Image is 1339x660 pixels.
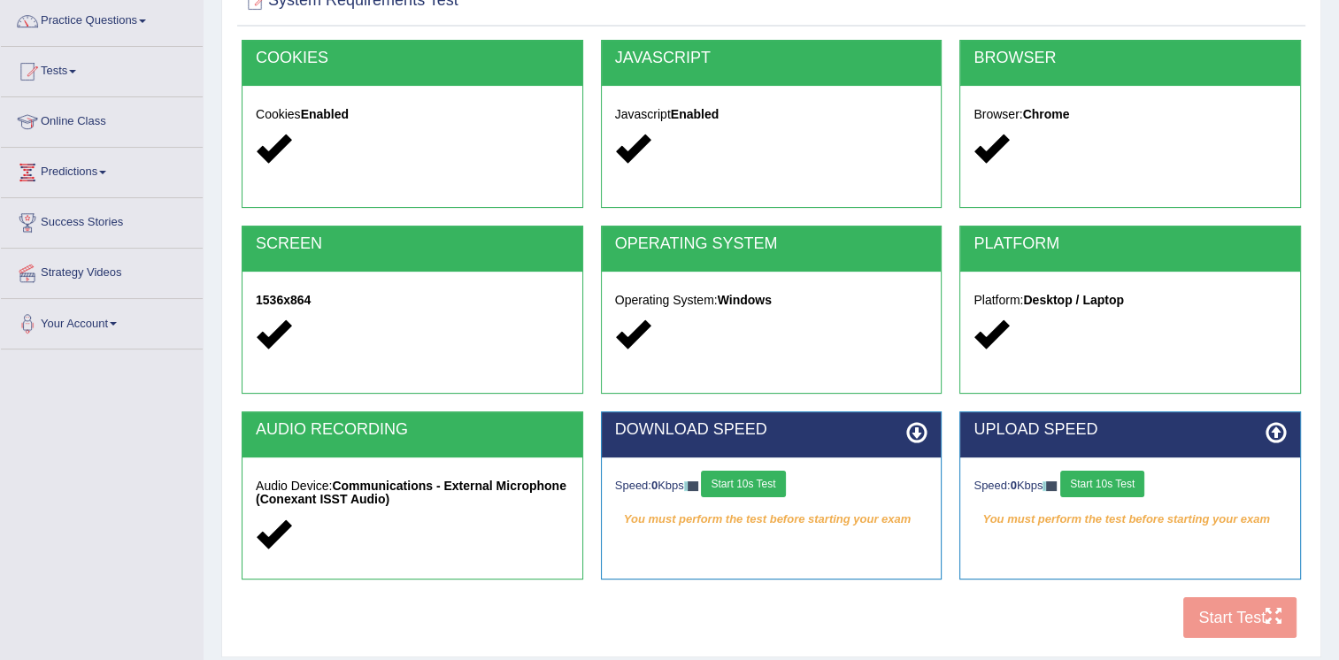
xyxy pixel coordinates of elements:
a: Online Class [1,97,203,142]
strong: 0 [651,479,658,492]
h2: DOWNLOAD SPEED [615,421,928,439]
a: Predictions [1,148,203,192]
strong: 1536x864 [256,293,311,307]
h2: BROWSER [973,50,1287,67]
a: Strategy Videos [1,249,203,293]
a: Your Account [1,299,203,343]
em: You must perform the test before starting your exam [615,506,928,533]
img: ajax-loader-fb-connection.gif [1043,481,1057,491]
h5: Browser: [973,108,1287,121]
h5: Audio Device: [256,480,569,507]
h2: UPLOAD SPEED [973,421,1287,439]
h2: JAVASCRIPT [615,50,928,67]
strong: Enabled [671,107,719,121]
em: You must perform the test before starting your exam [973,506,1287,533]
h5: Platform: [973,294,1287,307]
a: Success Stories [1,198,203,242]
div: Speed: Kbps [973,471,1287,502]
strong: Enabled [301,107,349,121]
img: ajax-loader-fb-connection.gif [684,481,698,491]
strong: Desktop / Laptop [1023,293,1124,307]
button: Start 10s Test [701,471,785,497]
button: Start 10s Test [1060,471,1144,497]
h2: COOKIES [256,50,569,67]
h2: SCREEN [256,235,569,253]
h2: AUDIO RECORDING [256,421,569,439]
strong: Windows [718,293,772,307]
strong: 0 [1011,479,1017,492]
a: Tests [1,47,203,91]
strong: Chrome [1023,107,1070,121]
h2: PLATFORM [973,235,1287,253]
h5: Javascript [615,108,928,121]
h5: Cookies [256,108,569,121]
strong: Communications - External Microphone (Conexant ISST Audio) [256,479,566,506]
h2: OPERATING SYSTEM [615,235,928,253]
h5: Operating System: [615,294,928,307]
div: Speed: Kbps [615,471,928,502]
